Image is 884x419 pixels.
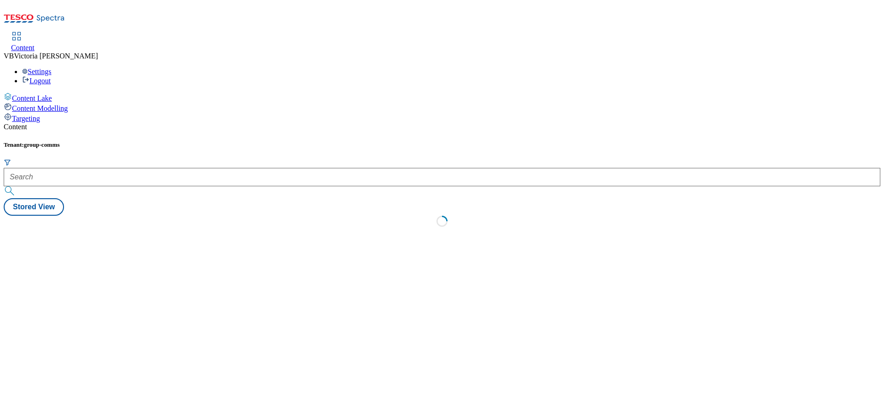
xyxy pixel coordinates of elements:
[12,115,40,122] span: Targeting
[4,113,880,123] a: Targeting
[14,52,98,60] span: Victoria [PERSON_NAME]
[12,104,68,112] span: Content Modelling
[24,141,60,148] span: group-comms
[4,123,880,131] div: Content
[4,52,14,60] span: VB
[4,92,880,103] a: Content Lake
[4,159,11,166] svg: Search Filters
[4,198,64,216] button: Stored View
[4,141,880,149] h5: Tenant:
[4,168,880,186] input: Search
[22,68,52,75] a: Settings
[22,77,51,85] a: Logout
[4,103,880,113] a: Content Modelling
[11,33,35,52] a: Content
[12,94,52,102] span: Content Lake
[11,44,35,52] span: Content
